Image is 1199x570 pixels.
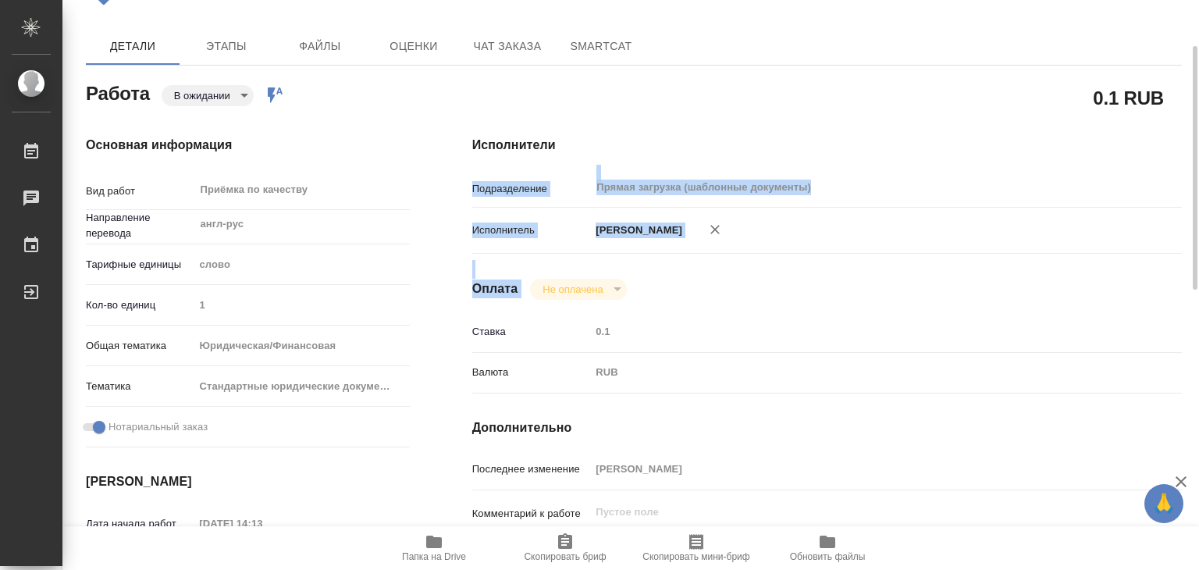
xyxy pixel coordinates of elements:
p: Общая тематика [86,338,194,354]
button: Скопировать бриф [500,526,631,570]
p: Вид работ [86,183,194,199]
span: Скопировать бриф [524,551,606,562]
span: Детали [95,37,170,56]
span: Чат заказа [470,37,545,56]
p: Валюта [472,365,591,380]
button: Обновить файлы [762,526,893,570]
div: слово [194,251,410,278]
div: Юридическая/Финансовая [194,333,410,359]
h4: Исполнители [472,136,1182,155]
input: Пустое поле [590,320,1123,343]
h2: 0.1 RUB [1093,84,1164,111]
p: Исполнитель [472,223,591,238]
p: Дата начала работ [86,516,194,532]
h4: Оплата [472,280,518,298]
button: 🙏 [1144,484,1183,523]
input: Пустое поле [194,512,330,535]
button: В ожидании [169,89,235,102]
h4: Основная информация [86,136,410,155]
h4: [PERSON_NAME] [86,472,410,491]
p: Тематика [86,379,194,394]
span: Обновить файлы [790,551,866,562]
h4: Дополнительно [472,419,1182,437]
span: Файлы [283,37,358,56]
p: Кол-во единиц [86,297,194,313]
p: Тарифные единицы [86,257,194,273]
span: Оценки [376,37,451,56]
div: Стандартные юридические документы, договоры, уставы [194,373,410,400]
input: Пустое поле [590,458,1123,480]
p: Подразделение [472,181,591,197]
h2: Работа [86,78,150,106]
p: Последнее изменение [472,461,591,477]
span: Скопировать мини-бриф [642,551,749,562]
div: RUB [590,359,1123,386]
button: Папка на Drive [368,526,500,570]
button: Удалить исполнителя [698,212,732,247]
div: В ожидании [530,279,626,300]
input: Пустое поле [194,294,410,316]
span: Нотариальный заказ [109,419,208,435]
div: В ожидании [162,85,254,106]
button: Скопировать мини-бриф [631,526,762,570]
span: Папка на Drive [402,551,466,562]
p: Ставка [472,324,591,340]
p: Комментарий к работе [472,506,591,522]
p: [PERSON_NAME] [590,223,682,238]
span: Этапы [189,37,264,56]
p: Направление перевода [86,210,194,241]
button: Не оплачена [538,283,607,296]
span: SmartCat [564,37,639,56]
span: 🙏 [1151,487,1177,520]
